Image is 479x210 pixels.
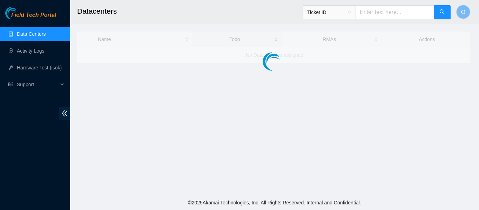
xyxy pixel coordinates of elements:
input: Enter text here... [356,5,434,19]
span: search [439,9,445,16]
img: Akamai Technologies [5,7,35,19]
span: double-left [59,107,70,120]
button: O [456,5,470,19]
span: Ticket ID [307,7,351,18]
a: Data Centers [17,31,46,37]
span: Field Tech Portal [11,12,56,19]
a: Akamai TechnologiesField Tech Portal [5,13,56,22]
footer: © 2025 Akamai Technologies, Inc. All Rights Reserved. Internal and Confidential. [70,195,479,210]
a: Hardware Test (isok) [17,65,62,70]
span: O [461,8,465,16]
span: Support [17,77,58,92]
span: read [8,82,13,87]
button: search [434,5,451,19]
a: Activity Logs [17,48,45,54]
